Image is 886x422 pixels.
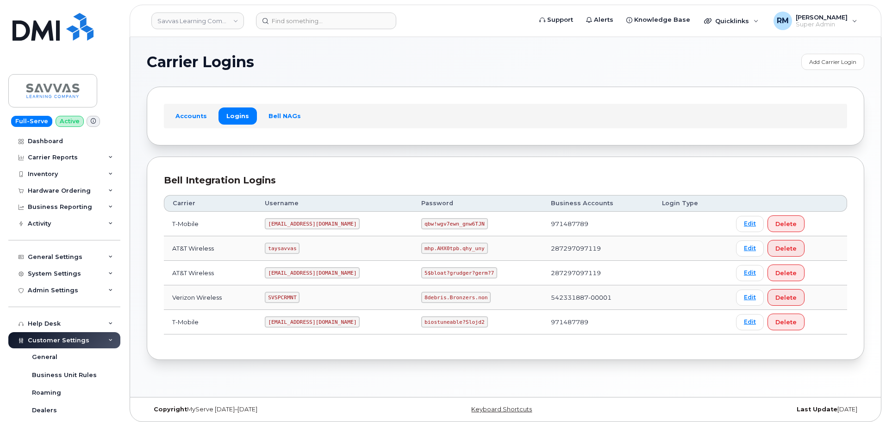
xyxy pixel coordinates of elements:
button: Delete [767,265,805,281]
td: 971487789 [543,212,654,236]
code: mhp.AHX0tpb.qhy_uny [421,243,487,254]
a: Add Carrier Login [801,54,864,70]
code: qbw!wgv7ewn_gnw6TJN [421,218,487,229]
span: Delete [775,318,797,327]
td: 542331887-00001 [543,285,654,310]
th: Carrier [164,195,256,212]
td: 287297097119 [543,236,654,261]
span: Delete [775,244,797,253]
code: [EMAIL_ADDRESS][DOMAIN_NAME] [265,316,360,328]
td: T-Mobile [164,310,256,334]
span: Delete [775,220,797,228]
code: 5$bloat?grudger?germ?7 [421,267,497,278]
strong: Last Update [797,406,837,413]
a: Bell NAGs [261,107,309,124]
td: AT&T Wireless [164,236,256,261]
a: Edit [736,216,764,232]
td: 287297097119 [543,261,654,285]
a: Edit [736,314,764,330]
button: Delete [767,314,805,330]
button: Delete [767,215,805,232]
span: Delete [775,269,797,277]
a: Logins [218,107,257,124]
code: [EMAIL_ADDRESS][DOMAIN_NAME] [265,218,360,229]
a: Keyboard Shortcuts [471,406,532,413]
a: Accounts [168,107,215,124]
div: MyServe [DATE]–[DATE] [147,406,386,413]
div: [DATE] [625,406,864,413]
strong: Copyright [154,406,187,413]
button: Delete [767,240,805,257]
span: Delete [775,293,797,302]
td: 971487789 [543,310,654,334]
code: 8debris.Bronzers.non [421,292,491,303]
button: Delete [767,289,805,306]
td: AT&T Wireless [164,261,256,285]
div: Bell Integration Logins [164,174,847,187]
a: Edit [736,240,764,257]
th: Business Accounts [543,195,654,212]
code: [EMAIL_ADDRESS][DOMAIN_NAME] [265,267,360,278]
a: Edit [736,265,764,281]
a: Edit [736,290,764,306]
th: Password [413,195,543,212]
iframe: Messenger Launcher [846,382,879,415]
th: Login Type [654,195,728,212]
th: Username [256,195,413,212]
td: T-Mobile [164,212,256,236]
td: Verizon Wireless [164,285,256,310]
code: taysavvas [265,243,299,254]
span: Carrier Logins [147,55,254,69]
code: biostuneable?Slojd2 [421,316,487,328]
code: SVSPCRMNT [265,292,299,303]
